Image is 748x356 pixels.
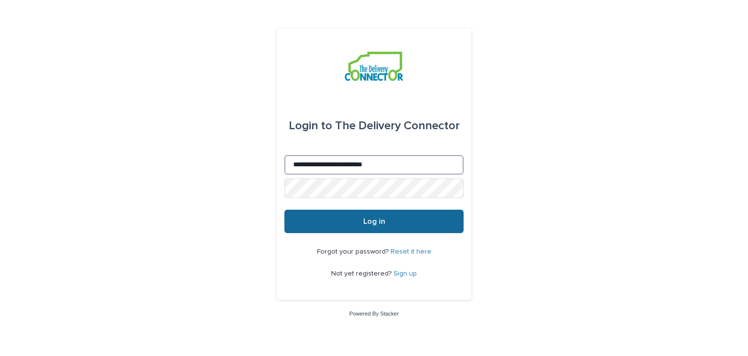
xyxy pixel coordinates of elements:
span: Not yet registered? [331,270,393,277]
a: Powered By Stacker [349,311,398,316]
a: Sign up [393,270,417,277]
div: The Delivery Connector [289,112,460,139]
img: aCWQmA6OSGG0Kwt8cj3c [345,52,403,81]
span: Login to [289,120,332,132]
a: Reset it here [391,248,431,255]
span: Log in [363,218,385,225]
button: Log in [284,210,464,233]
span: Forgot your password? [317,248,391,255]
